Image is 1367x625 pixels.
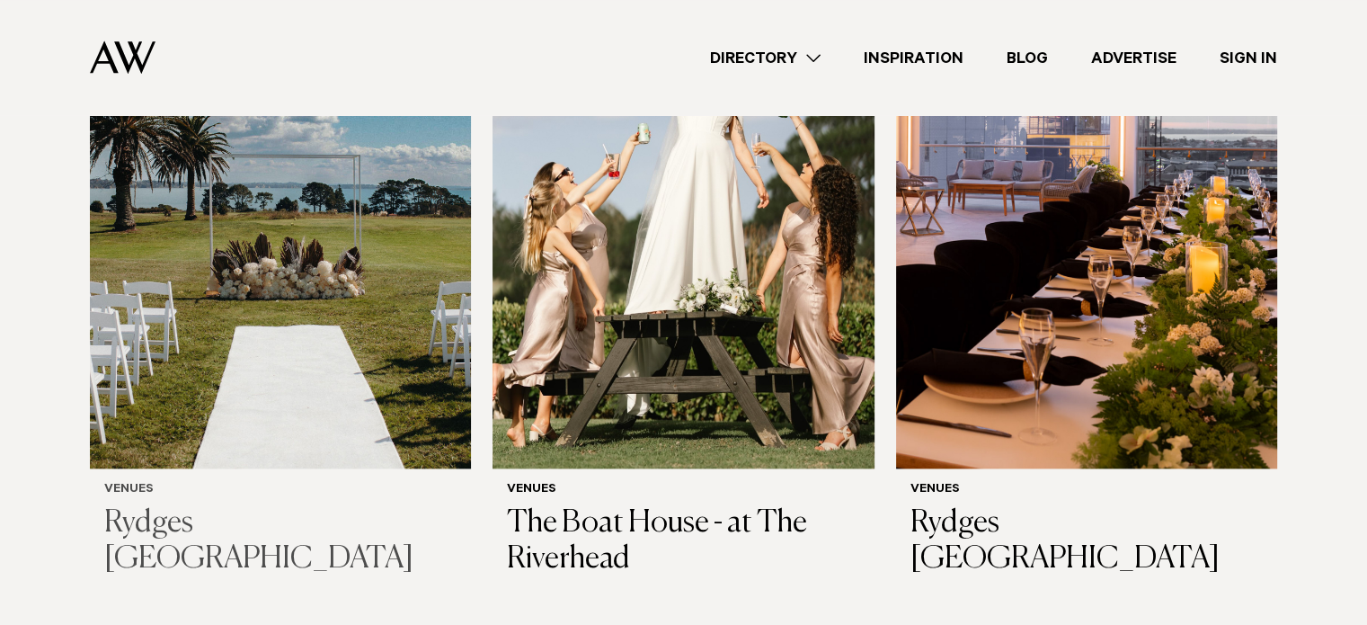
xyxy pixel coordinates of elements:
h3: The Boat House - at The Riverhead [507,505,859,579]
h6: Venues [104,483,457,498]
a: Inspiration [842,46,985,70]
a: Sign In [1198,46,1299,70]
a: Blog [985,46,1070,70]
h3: Rydges [GEOGRAPHIC_DATA] [104,505,457,579]
img: Auckland Weddings Logo [90,40,155,74]
a: Directory [688,46,842,70]
h3: Rydges [GEOGRAPHIC_DATA] [910,505,1263,579]
h6: Venues [507,483,859,498]
h6: Venues [910,483,1263,498]
a: Advertise [1070,46,1198,70]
